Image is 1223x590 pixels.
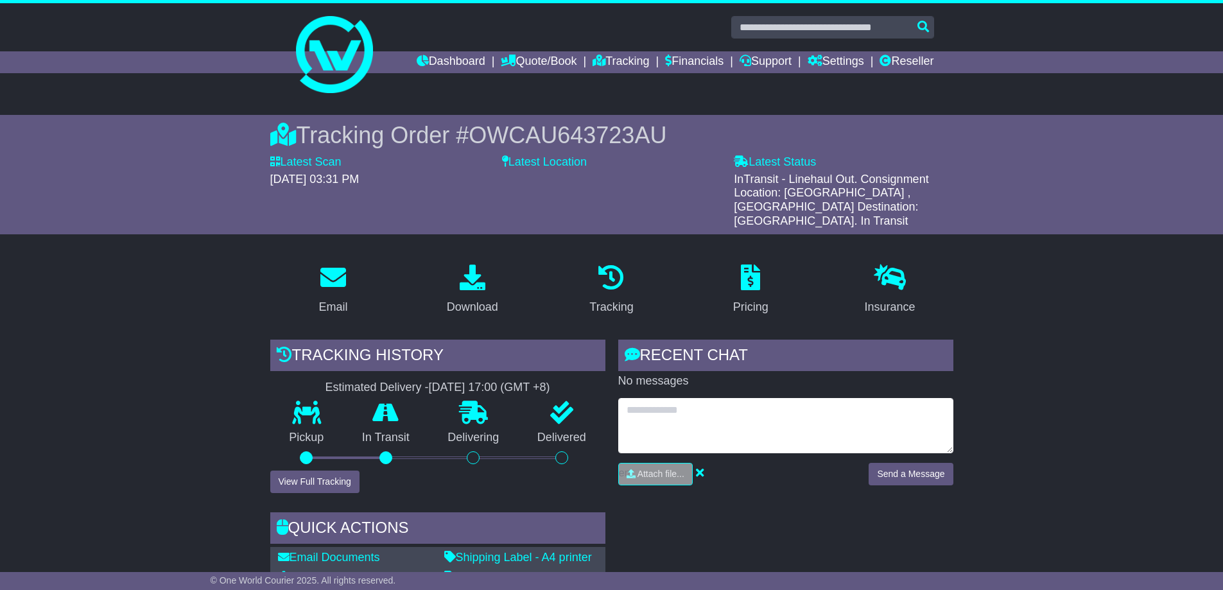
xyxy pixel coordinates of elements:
[734,155,816,169] label: Latest Status
[865,299,915,316] div: Insurance
[429,381,550,395] div: [DATE] 17:00 (GMT +8)
[438,260,507,320] a: Download
[270,340,605,374] div: Tracking history
[856,260,924,320] a: Insurance
[518,431,605,445] p: Delivered
[318,299,347,316] div: Email
[665,51,724,73] a: Financials
[270,381,605,395] div: Estimated Delivery -
[618,374,953,388] p: No messages
[444,551,592,564] a: Shipping Label - A4 printer
[501,51,577,73] a: Quote/Book
[278,571,403,584] a: Download Documents
[469,122,666,148] span: OWCAU643723AU
[618,340,953,374] div: RECENT CHAT
[270,431,343,445] p: Pickup
[270,512,605,547] div: Quick Actions
[733,299,768,316] div: Pricing
[740,51,792,73] a: Support
[725,260,777,320] a: Pricing
[808,51,864,73] a: Settings
[502,155,587,169] label: Latest Location
[310,260,356,320] a: Email
[211,575,396,586] span: © One World Courier 2025. All rights reserved.
[429,431,519,445] p: Delivering
[581,260,641,320] a: Tracking
[270,471,360,493] button: View Full Tracking
[270,121,953,149] div: Tracking Order #
[270,155,342,169] label: Latest Scan
[417,51,485,73] a: Dashboard
[593,51,649,73] a: Tracking
[880,51,933,73] a: Reseller
[278,551,380,564] a: Email Documents
[343,431,429,445] p: In Transit
[734,173,929,227] span: InTransit - Linehaul Out. Consignment Location: [GEOGRAPHIC_DATA] , [GEOGRAPHIC_DATA] Destination...
[270,173,360,186] span: [DATE] 03:31 PM
[447,299,498,316] div: Download
[869,463,953,485] button: Send a Message
[589,299,633,316] div: Tracking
